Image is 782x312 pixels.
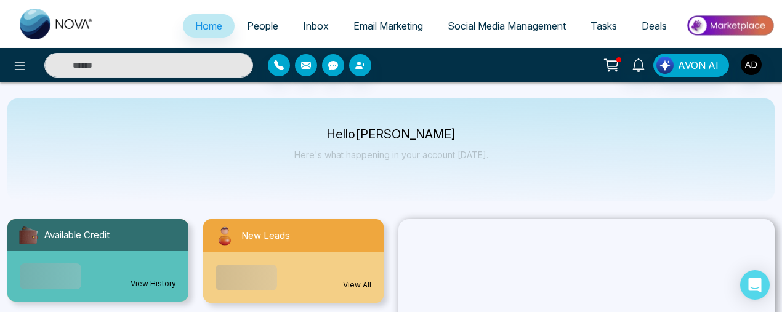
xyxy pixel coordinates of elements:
[448,20,566,32] span: Social Media Management
[294,150,488,160] p: Here's what happening in your account [DATE].
[291,14,341,38] a: Inbox
[247,20,278,32] span: People
[131,278,176,289] a: View History
[213,224,236,247] img: newLeads.svg
[20,9,94,39] img: Nova CRM Logo
[343,279,371,290] a: View All
[656,57,674,74] img: Lead Flow
[740,270,770,300] div: Open Intercom Messenger
[353,20,423,32] span: Email Marketing
[678,58,719,73] span: AVON AI
[741,54,762,75] img: User Avatar
[653,54,729,77] button: AVON AI
[685,12,775,39] img: Market-place.gif
[241,229,290,243] span: New Leads
[196,219,392,303] a: New LeadsView All
[341,14,435,38] a: Email Marketing
[183,14,235,38] a: Home
[17,224,39,246] img: availableCredit.svg
[294,129,488,140] p: Hello [PERSON_NAME]
[44,228,110,242] span: Available Credit
[578,14,629,38] a: Tasks
[629,14,679,38] a: Deals
[235,14,291,38] a: People
[303,20,329,32] span: Inbox
[435,14,578,38] a: Social Media Management
[195,20,222,32] span: Home
[642,20,667,32] span: Deals
[591,20,617,32] span: Tasks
